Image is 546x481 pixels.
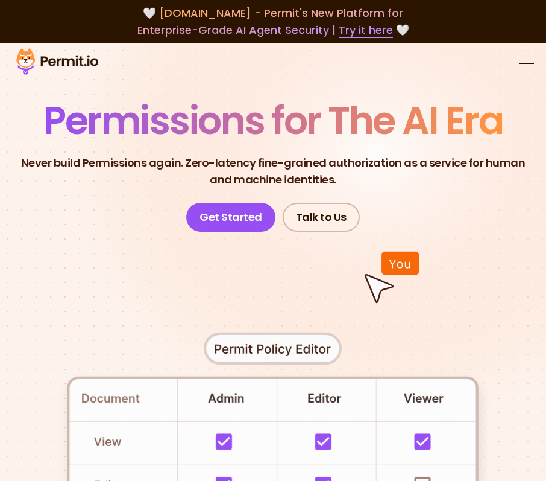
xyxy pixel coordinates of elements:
a: Get Started [186,203,275,232]
img: Permit logo [12,46,102,77]
a: Try it here [339,22,393,38]
button: open menu [519,54,534,69]
div: 🤍 🤍 [12,5,534,39]
p: Never build Permissions again. Zero-latency fine-grained authorization as a service for human and... [10,154,536,188]
a: Talk to Us [283,203,360,232]
span: [DOMAIN_NAME] - Permit's New Platform for Enterprise-Grade AI Agent Security | [137,5,404,37]
span: Permissions for The AI Era [43,94,503,147]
